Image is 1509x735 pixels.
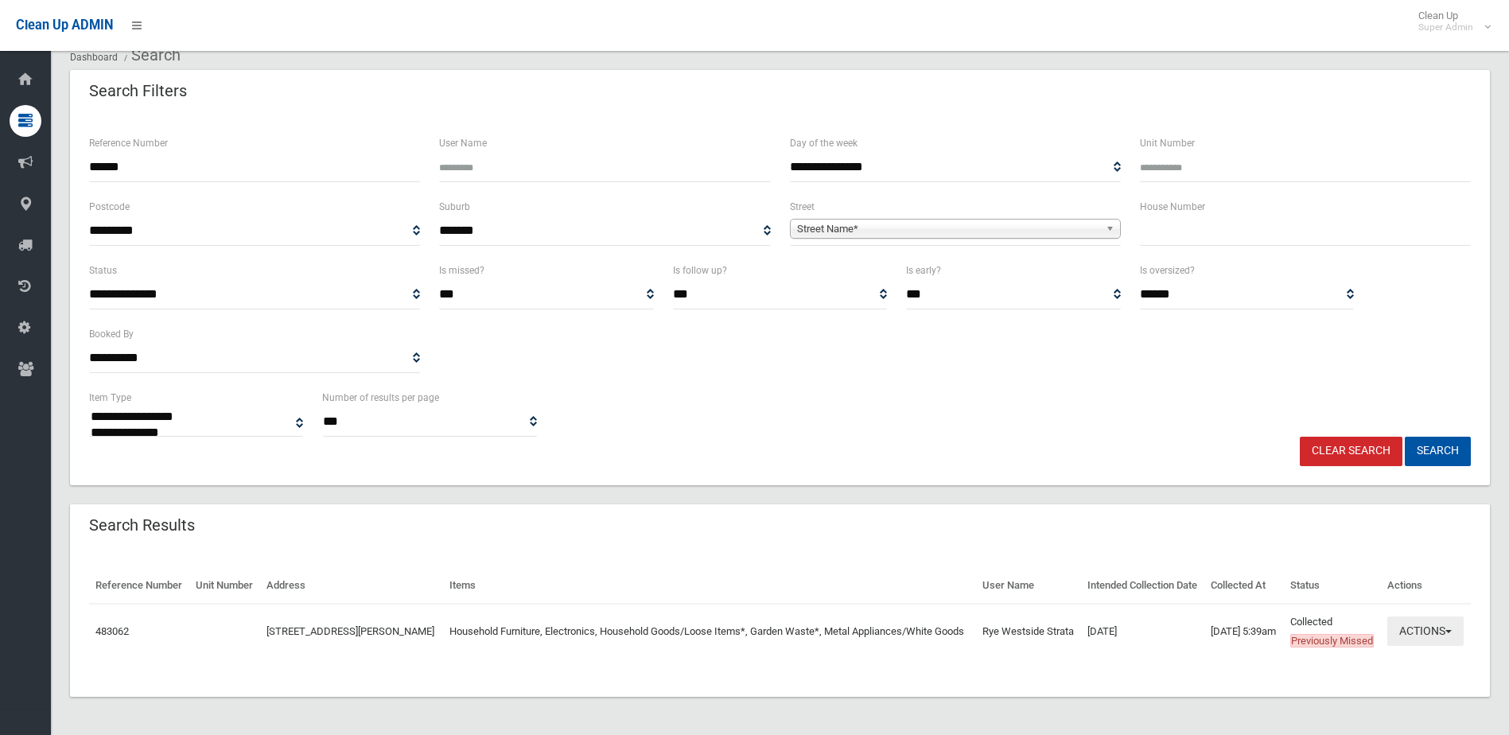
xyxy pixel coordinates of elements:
[70,52,118,63] a: Dashboard
[790,134,858,152] label: Day of the week
[89,134,168,152] label: Reference Number
[189,568,260,604] th: Unit Number
[89,325,134,343] label: Booked By
[1081,604,1205,659] td: [DATE]
[976,568,1081,604] th: User Name
[120,41,181,70] li: Search
[1410,10,1489,33] span: Clean Up
[673,262,727,279] label: Is follow up?
[1204,604,1283,659] td: [DATE] 5:39am
[1387,616,1464,646] button: Actions
[1418,21,1473,33] small: Super Admin
[16,17,113,33] span: Clean Up ADMIN
[1140,134,1195,152] label: Unit Number
[89,198,130,216] label: Postcode
[1204,568,1283,604] th: Collected At
[89,568,189,604] th: Reference Number
[443,604,976,659] td: Household Furniture, Electronics, Household Goods/Loose Items*, Garden Waste*, Metal Appliances/W...
[1284,604,1381,659] td: Collected
[1405,437,1471,466] button: Search
[797,220,1099,239] span: Street Name*
[439,262,484,279] label: Is missed?
[906,262,941,279] label: Is early?
[1300,437,1402,466] a: Clear Search
[95,625,129,637] a: 483062
[443,568,976,604] th: Items
[89,389,131,406] label: Item Type
[266,625,434,637] a: [STREET_ADDRESS][PERSON_NAME]
[1140,198,1205,216] label: House Number
[70,510,214,541] header: Search Results
[260,568,442,604] th: Address
[439,198,470,216] label: Suburb
[70,76,206,107] header: Search Filters
[89,262,117,279] label: Status
[976,604,1081,659] td: Rye Westside Strata
[322,389,439,406] label: Number of results per page
[1381,568,1471,604] th: Actions
[1081,568,1205,604] th: Intended Collection Date
[1290,634,1374,647] span: Previously Missed
[1284,568,1381,604] th: Status
[1140,262,1195,279] label: Is oversized?
[439,134,487,152] label: User Name
[790,198,815,216] label: Street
